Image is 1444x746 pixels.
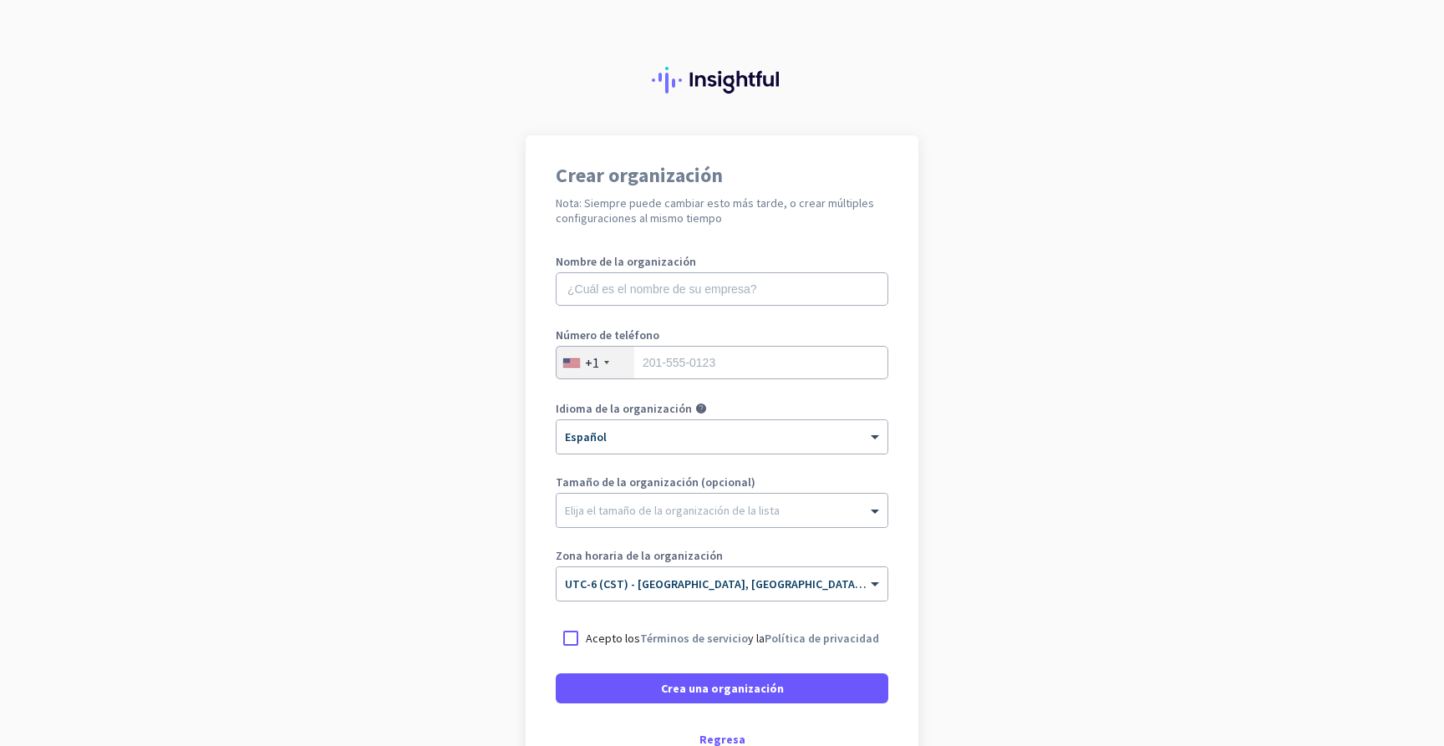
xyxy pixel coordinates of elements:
[556,733,888,745] div: Regresa
[556,256,888,267] label: Nombre de la organización
[556,165,888,185] h1: Crear organización
[640,631,748,646] a: Términos de servicio
[765,631,879,646] a: Política de privacidad
[586,630,879,647] p: Acepto los y la
[556,550,888,561] label: Zona horaria de la organización
[556,673,888,703] button: Crea una organización
[556,272,888,306] input: ¿Cuál es el nombre de su empresa?
[556,476,888,488] label: Tamaño de la organización (opcional)
[556,329,888,341] label: Número de teléfono
[661,680,784,697] span: Crea una organización
[652,67,792,94] img: Insightful
[585,354,599,371] div: +1
[556,346,888,379] input: 201-555-0123
[556,195,888,226] h2: Nota: Siempre puede cambiar esto más tarde, o crear múltiples configuraciones al mismo tiempo
[695,403,707,414] i: help
[556,403,692,414] label: Idioma de la organización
